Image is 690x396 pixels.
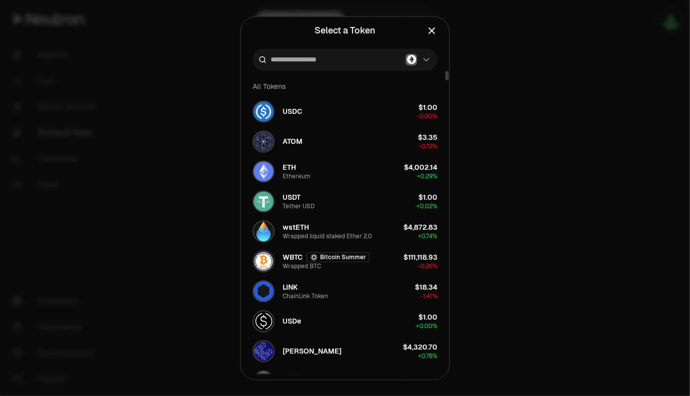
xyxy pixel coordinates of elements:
[403,222,437,232] div: $4,872.83
[417,112,437,120] span: -0.00%
[283,106,302,116] span: USDC
[415,282,437,292] div: $18.34
[417,172,437,180] span: + 0.29%
[307,252,369,262] button: Bitcoin Summer
[403,342,437,352] div: $4,320.70
[283,252,303,262] span: WBTC
[254,131,274,151] img: ATOM Logo
[418,312,437,322] div: $1.00
[283,136,303,146] span: ATOM
[315,23,375,37] div: Select a Token
[254,251,274,271] img: WBTC Logo
[247,186,443,216] button: USDT LogoUSDTTether USD$1.00+0.02%
[283,232,372,240] div: Wrapped liquid staked Ether 2.0
[283,222,309,232] span: wstETH
[419,142,437,150] span: -0.72%
[254,161,274,181] img: ETH Logo
[407,55,416,64] img: Ethereum Logo
[247,76,443,96] div: All Tokens
[247,306,443,336] button: USDe LogoUSDe$1.00+0.00%
[405,53,431,65] button: Ethereum LogoEthereum Logo
[247,156,443,186] button: ETH LogoETHEthereum$4,002.14+0.29%
[254,311,274,331] img: USDe Logo
[283,162,296,172] span: ETH
[247,246,443,276] button: WBTC LogoWBTCBitcoin SummerWrapped BTC$111,118.93-0.26%
[247,336,443,366] button: weETH Logo[PERSON_NAME]$4,320.70+0.78%
[418,352,437,360] span: + 0.78%
[418,232,437,240] span: + 0.74%
[247,276,443,306] button: LINK LogoLINKChainLink Token$18.34-1.41%
[418,192,437,202] div: $1.00
[283,172,311,180] div: Ethereum
[404,162,437,172] div: $4,002.14
[254,101,274,121] img: USDC Logo
[254,371,274,391] img: WETH Logo
[420,292,437,300] span: -1.41%
[247,96,443,126] button: USDC LogoUSDC$1.00-0.00%
[283,292,328,300] div: ChainLink Token
[283,346,342,356] span: [PERSON_NAME]
[254,341,274,361] img: weETH Logo
[405,372,437,382] div: $4,012.81
[283,282,298,292] span: LINK
[418,132,437,142] div: $3.35
[403,252,437,262] div: $111,118.93
[254,221,274,241] img: wstETH Logo
[283,316,301,326] span: USDe
[283,262,321,270] div: Wrapped BTC
[418,102,437,112] div: $1.00
[416,202,437,210] span: + 0.02%
[283,202,315,210] div: Tether USD
[247,126,443,156] button: ATOM LogoATOM$3.35-0.72%
[254,191,274,211] img: USDT Logo
[247,366,443,396] button: WETH LogoWETH$4,012.81
[416,322,437,330] span: + 0.00%
[418,262,437,270] span: -0.26%
[254,281,274,301] img: LINK Logo
[283,192,301,202] span: USDT
[426,23,437,37] button: Close
[283,372,303,382] span: WETH
[247,216,443,246] button: wstETH LogowstETHWrapped liquid staked Ether 2.0$4,872.83+0.74%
